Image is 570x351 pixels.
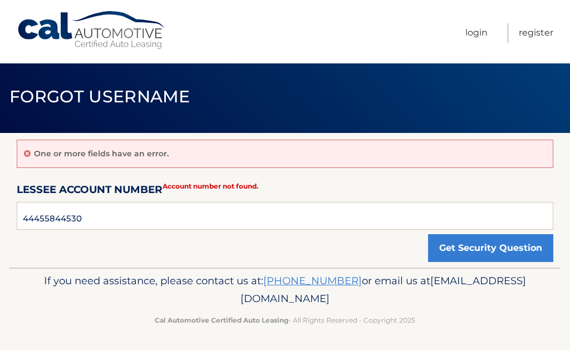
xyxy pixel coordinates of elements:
[17,182,163,202] label: Lessee Account Number
[465,24,488,43] a: Login
[34,149,169,159] p: One or more fields have an error.
[9,87,190,107] span: Forgot Username
[155,317,288,325] strong: Cal Automotive Certified Auto Leasing
[519,24,553,43] a: Register
[26,315,544,327] p: - All Rights Reserved - Copyright 2025
[26,273,544,308] p: If you need assistance, please contact us at: or email us at
[17,11,167,51] a: Cal Automotive
[263,275,362,288] a: [PHONE_NUMBER]
[428,235,553,263] button: Get Security Question
[163,182,258,191] strong: Account number not found.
